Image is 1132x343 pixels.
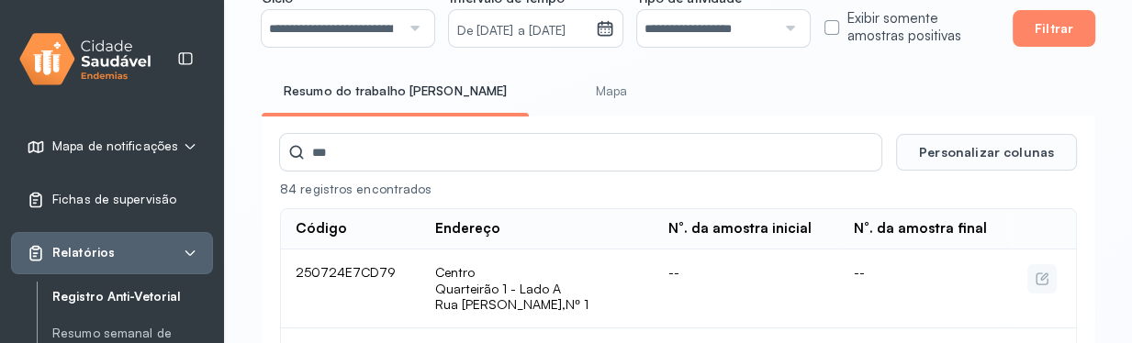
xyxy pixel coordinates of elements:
[919,144,1054,160] span: Personalizar colunas
[52,245,115,260] span: Relatórios
[846,10,997,45] label: Exibir somente amostras positivas
[262,76,529,106] a: Resumo do trabalho [PERSON_NAME]
[544,76,679,106] a: Mapa
[52,138,178,154] span: Mapa de notificações
[52,289,213,304] a: Registro Anti-Vetorial
[1013,10,1095,47] button: Filtrar
[654,249,839,328] td: --
[27,191,197,209] a: Fichas de supervisão
[853,220,986,238] div: N°. da amostra final
[566,296,588,312] span: Nº 1
[52,192,176,207] span: Fichas de supervisão
[280,182,881,197] div: 84 registros encontrados
[896,134,1077,171] button: Personalizar colunas
[296,220,347,238] div: Código
[435,281,638,297] span: Quarteirão 1 - Lado A
[668,220,812,238] div: N°. da amostra inicial
[52,285,213,308] a: Registro Anti-Vetorial
[281,249,420,328] td: 250724E7CD79
[838,249,1013,328] td: --
[435,296,566,312] span: Rua [PERSON_NAME],
[456,22,588,40] small: De [DATE] a [DATE]
[435,264,475,280] span: Centro
[19,29,151,89] img: logo.svg
[435,220,500,238] div: Endereço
